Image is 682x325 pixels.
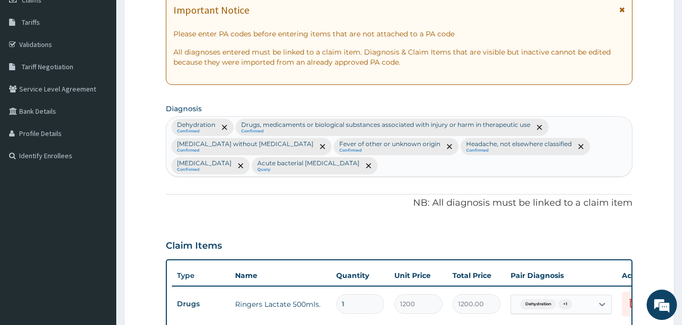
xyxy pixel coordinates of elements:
small: Confirmed [177,148,313,153]
td: Ringers Lactate 500mls. [230,294,331,314]
span: remove selection option [445,142,454,151]
p: Drugs, medicaments or biological substances associated with injury or harm in therapeutic use [241,121,530,129]
p: Please enter PA codes before entering items that are not attached to a PA code [173,29,625,39]
textarea: Type your message and hit 'Enter' [5,217,193,253]
span: remove selection option [318,142,327,151]
p: Dehydration [177,121,215,129]
span: Tariff Negotiation [22,62,73,71]
th: Type [172,266,230,285]
span: remove selection option [576,142,585,151]
th: Pair Diagnosis [506,265,617,286]
p: Fever of other or unknown origin [339,140,440,148]
span: remove selection option [220,123,229,132]
td: Drugs [172,295,230,313]
small: Confirmed [177,167,232,172]
th: Unit Price [389,265,447,286]
span: remove selection option [364,161,373,170]
p: [MEDICAL_DATA] without [MEDICAL_DATA] [177,140,313,148]
span: + 1 [558,299,572,309]
span: remove selection option [236,161,245,170]
small: Confirmed [339,148,440,153]
p: Acute bacterial [MEDICAL_DATA] [257,159,359,167]
span: Dehydration [520,299,556,309]
small: Confirmed [241,129,530,134]
img: d_794563401_company_1708531726252_794563401 [19,51,41,76]
p: NB: All diagnosis must be linked to a claim item [166,197,633,210]
small: Confirmed [177,129,215,134]
span: We're online! [59,98,140,200]
small: Confirmed [466,148,572,153]
h1: Important Notice [173,5,249,16]
span: remove selection option [535,123,544,132]
th: Quantity [331,265,389,286]
th: Actions [617,265,667,286]
small: Query [257,167,359,172]
div: Minimize live chat window [166,5,190,29]
div: Chat with us now [53,57,170,70]
span: Tariffs [22,18,40,27]
h3: Claim Items [166,241,222,252]
p: [MEDICAL_DATA] [177,159,232,167]
p: All diagnoses entered must be linked to a claim item. Diagnosis & Claim Items that are visible bu... [173,47,625,67]
p: Headache, not elsewhere classified [466,140,572,148]
label: Diagnosis [166,104,202,114]
th: Total Price [447,265,506,286]
th: Name [230,265,331,286]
